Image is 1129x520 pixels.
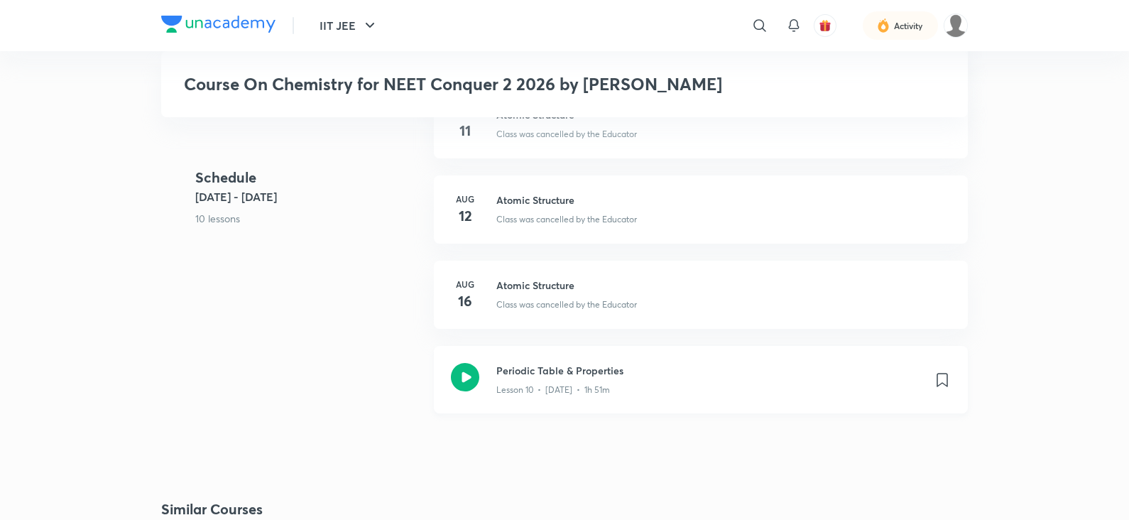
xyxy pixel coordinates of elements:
[195,188,422,205] h5: [DATE] - [DATE]
[195,167,422,188] h4: Schedule
[496,213,637,226] p: Class was cancelled by the Educator
[451,205,479,227] h4: 12
[496,298,637,311] p: Class was cancelled by the Educator
[161,499,263,520] h2: Similar Courses
[451,120,479,141] h4: 11
[496,128,637,141] p: Class was cancelled by the Educator
[434,346,968,430] a: Periodic Table & PropertiesLesson 10 • [DATE] • 1h 51m
[496,193,951,207] h3: Atomic Structure
[434,261,968,346] a: Aug16Atomic StructureClass was cancelled by the Educator
[434,90,968,175] a: Aug11Atomic StructureClass was cancelled by the Educator
[451,193,479,205] h6: Aug
[944,13,968,38] img: Pankaj Saproo
[184,74,740,94] h3: Course On Chemistry for NEET Conquer 2 2026 by [PERSON_NAME]
[451,291,479,312] h4: 16
[877,17,890,34] img: activity
[814,14,836,37] button: avatar
[311,11,387,40] button: IIT JEE
[161,16,276,36] a: Company Logo
[496,363,922,378] h3: Periodic Table & Properties
[496,384,610,396] p: Lesson 10 • [DATE] • 1h 51m
[496,278,951,293] h3: Atomic Structure
[819,19,831,32] img: avatar
[195,211,422,226] p: 10 lessons
[434,175,968,261] a: Aug12Atomic StructureClass was cancelled by the Educator
[451,278,479,291] h6: Aug
[161,16,276,33] img: Company Logo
